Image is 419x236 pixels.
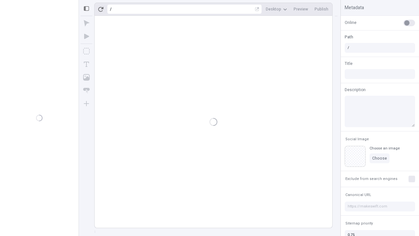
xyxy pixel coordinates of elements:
button: Sitemap priority [344,220,374,227]
span: Online [345,20,356,26]
button: Choose [370,153,390,163]
span: Exclude from search engines [345,176,397,181]
span: Title [345,61,353,67]
span: Path [345,34,353,40]
input: https://makeswift.com [345,202,415,211]
button: Desktop [263,4,290,14]
span: Description [345,87,366,93]
span: Publish [315,7,328,12]
span: Sitemap priority [345,221,373,226]
button: Box [81,45,92,57]
span: Social Image [345,137,369,142]
button: Publish [312,4,331,14]
span: Canonical URL [345,192,371,197]
span: Desktop [266,7,281,12]
div: Choose an image [370,146,400,151]
span: Preview [294,7,308,12]
button: Exclude from search engines [344,175,399,183]
button: Text [81,58,92,70]
button: Preview [291,4,311,14]
button: Button [81,85,92,96]
button: Canonical URL [344,191,373,199]
button: Image [81,71,92,83]
div: / [110,7,112,12]
button: Social Image [344,135,370,143]
span: Choose [372,156,387,161]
